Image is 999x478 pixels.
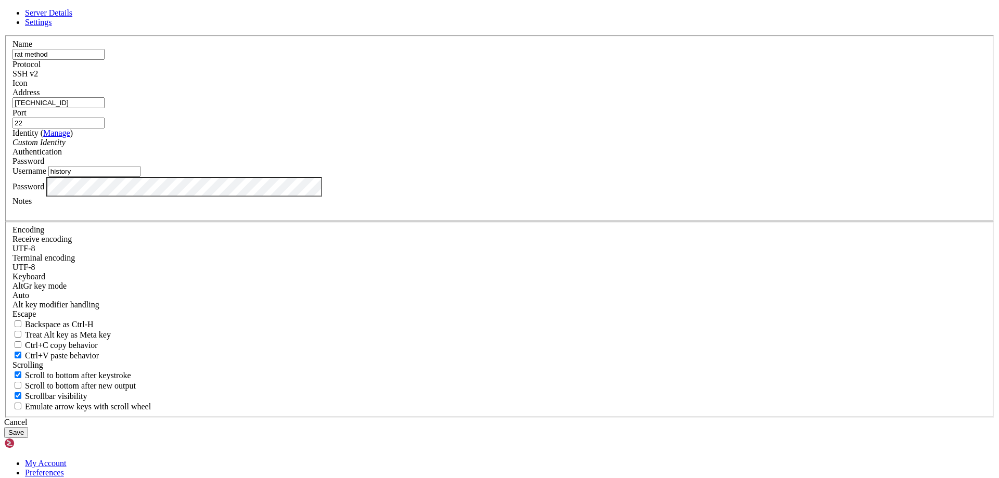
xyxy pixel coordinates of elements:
[12,309,36,318] span: Escape
[15,392,21,399] input: Scrollbar visibility
[4,418,995,427] div: Cancel
[25,371,131,380] span: Scroll to bottom after keystroke
[12,263,987,272] div: UTF-8
[12,392,87,401] label: The vertical scrollbar mode.
[12,351,99,360] label: Ctrl+V pastes if true, sends ^V to host if false. Ctrl+Shift+V sends ^V to host if true, pastes i...
[41,128,73,137] span: ( )
[12,291,29,300] span: Auto
[12,402,151,411] label: When using the alternative screen buffer, and DECCKM (Application Cursor Keys) is active, mouse w...
[15,371,21,378] input: Scroll to bottom after keystroke
[12,300,99,309] label: Controls how the Alt key is handled. Escape: Send an ESC prefix. 8-Bit: Add 128 to the typed char...
[12,244,987,253] div: UTF-8
[12,166,46,175] label: Username
[25,402,151,411] span: Emulate arrow keys with scroll wheel
[12,69,38,78] span: SSH v2
[12,138,987,147] div: Custom Identity
[12,118,105,128] input: Port Number
[12,157,987,166] div: Password
[15,403,21,409] input: Emulate arrow keys with scroll wheel
[12,108,27,117] label: Port
[12,182,44,190] label: Password
[12,79,27,87] label: Icon
[12,60,41,69] label: Protocol
[15,382,21,389] input: Scroll to bottom after new output
[12,291,987,300] div: Auto
[12,360,43,369] label: Scrolling
[15,320,21,327] input: Backspace as Ctrl-H
[12,371,131,380] label: Whether to scroll to the bottom on any keystroke.
[12,147,62,156] label: Authentication
[25,468,64,477] a: Preferences
[48,166,140,177] input: Login Username
[25,320,94,329] span: Backspace as Ctrl-H
[12,97,105,108] input: Host Name or IP
[12,272,45,281] label: Keyboard
[12,263,35,272] span: UTF-8
[12,157,44,165] span: Password
[12,197,32,205] label: Notes
[12,244,35,253] span: UTF-8
[25,459,67,468] a: My Account
[12,381,136,390] label: Scroll to bottom after new output.
[25,330,111,339] span: Treat Alt key as Meta key
[15,341,21,348] input: Ctrl+C copy behavior
[12,225,44,234] label: Encoding
[12,69,987,79] div: SSH v2
[25,341,98,350] span: Ctrl+C copy behavior
[43,128,70,137] a: Manage
[12,253,75,262] label: The default terminal encoding. ISO-2022 enables character map translations (like graphics maps). ...
[4,438,64,448] img: Shellngn
[12,49,105,60] input: Server Name
[15,352,21,358] input: Ctrl+V paste behavior
[15,331,21,338] input: Treat Alt key as Meta key
[12,138,66,147] i: Custom Identity
[12,281,67,290] label: Set the expected encoding for data received from the host. If the encodings do not match, visual ...
[12,341,98,350] label: Ctrl-C copies if true, send ^C to host if false. Ctrl-Shift-C sends ^C to host if true, copies if...
[25,18,52,27] a: Settings
[12,330,111,339] label: Whether the Alt key acts as a Meta key or as a distinct Alt key.
[12,40,32,48] label: Name
[12,309,987,319] div: Escape
[25,381,136,390] span: Scroll to bottom after new output
[25,392,87,401] span: Scrollbar visibility
[12,128,73,137] label: Identity
[25,351,99,360] span: Ctrl+V paste behavior
[4,427,28,438] button: Save
[25,8,72,17] a: Server Details
[12,320,94,329] label: If true, the backspace should send BS ('\x08', aka ^H). Otherwise the backspace key should send '...
[12,235,72,243] label: Set the expected encoding for data received from the host. If the encodings do not match, visual ...
[12,88,40,97] label: Address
